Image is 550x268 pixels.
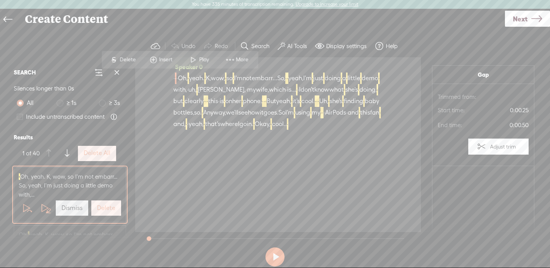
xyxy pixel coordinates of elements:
span: on [225,95,232,107]
span: that's [205,118,220,130]
span: · [346,107,348,118]
span: phone. [243,95,262,107]
span: · [186,118,187,130]
span: · [233,73,234,84]
span: ≥ 3s [106,98,123,108]
button: Find all pauses, including sounds like coughing, murmuring, or other noises that were not convert... [106,109,121,124]
span: in. [247,118,253,130]
span: End time: [438,121,471,129]
span: clearly [184,95,204,107]
span: · [202,107,203,118]
span: · [196,84,198,95]
span: Oh, yeah. K, wow, so I'm not embarr... So, yeah, I'm just doing a little demo with,... [19,172,121,199]
span: · [270,118,272,130]
span: bottles, [173,107,194,118]
span: · [324,107,325,118]
span: · [363,95,365,107]
button: Delete [91,200,121,216]
span: · [322,107,324,118]
span: Anyway, [203,107,226,118]
span: · [265,95,267,107]
label: Search [251,42,270,50]
label: Undo [181,42,196,50]
button: Search [237,39,275,54]
span: · [173,73,175,84]
span: Insert [159,56,175,63]
span: using [295,107,310,118]
span: · [377,84,378,95]
button: Dismiss [56,200,88,216]
span: · [342,95,344,107]
span: little [348,73,360,84]
span: · [358,84,359,95]
span: where [220,118,238,130]
span: I'm [234,73,243,84]
span: cool.. [272,118,287,130]
span: 0:00.25 [471,105,529,116]
span: · [28,231,29,238]
span: is... [287,84,296,95]
label: Adjust trim [490,139,516,154]
span: know [314,84,329,95]
span: embarr... [252,73,277,84]
span: Oh, [178,73,188,84]
span: I [238,118,239,130]
span: · [312,73,313,84]
button: Display settings [312,39,372,54]
span: · [318,95,319,107]
span: · [310,107,312,118]
label: Redo [215,42,228,50]
span: we'll [226,107,238,118]
span: · [175,73,176,84]
label: Delete [97,204,115,212]
span: don't [301,84,314,95]
span: wow, [211,73,225,84]
span: Include untranscribed content [26,113,105,121]
span: · [224,95,225,107]
span: · [253,118,255,130]
b: Results [14,131,126,144]
span: · [218,95,220,107]
span: it's [293,95,300,107]
span: · [379,107,381,118]
span: · [298,84,299,95]
span: her [232,95,241,107]
span: she's [345,84,358,95]
span: finding [344,95,363,107]
span: yeah, [189,118,204,130]
button: Redo [201,39,233,54]
label: Delete All [84,149,110,157]
button: Help [372,39,403,54]
span: Trimmed from: [438,93,529,101]
button: Delete All [78,146,116,161]
span: · [285,73,287,84]
span: what [329,84,344,95]
span: Play [199,56,211,63]
span: doing [325,73,341,84]
span: Oh, yeah. K, wow, so I'm not embarr... So, yeah, I'm just doing a little demo with,... [19,230,121,257]
span: · [176,73,178,84]
span: which [269,84,286,95]
label: Display settings [326,42,367,50]
span: · [246,84,247,95]
span: · [183,95,184,107]
span: Start time: [438,107,471,114]
span: a [342,73,346,84]
span: ≥ 1s [63,98,79,108]
span: I [299,84,301,95]
span: Find all pauses, including sounds like coughing, murmuring, or other noises that were not convert... [110,113,117,120]
span: · [320,107,322,118]
span: my [247,84,256,95]
span: · [287,73,288,84]
span: just [313,73,323,84]
b: SEARCH [14,69,36,76]
span: · [187,118,189,130]
span: · [316,95,318,107]
span: · [187,84,188,95]
span: yeah, [276,95,291,107]
span: Okay, [255,118,270,130]
span: K, [206,73,211,84]
span: Next [513,9,527,29]
span: · [204,118,205,130]
div: Create Content [19,9,505,29]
